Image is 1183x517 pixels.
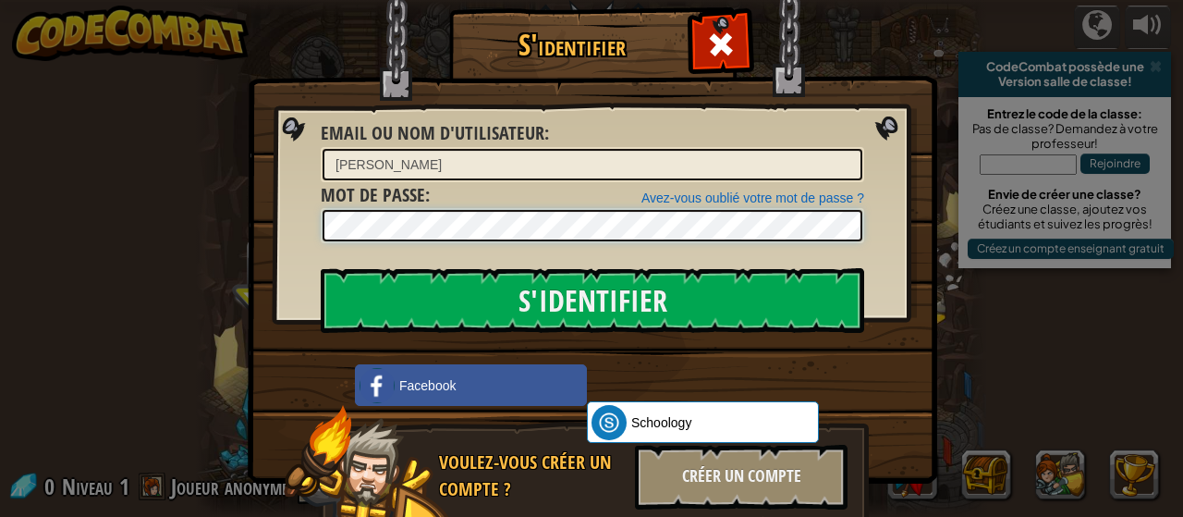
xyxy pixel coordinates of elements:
label: : [321,120,549,147]
img: facebook_small.png [360,368,395,403]
img: schoology.png [591,405,627,440]
div: Voulez-vous créer un compte ? [439,449,624,502]
a: Avez-vous oublié votre mot de passe ? [641,191,864,205]
h1: S'identifier [454,29,689,61]
span: Schoology [631,413,691,432]
input: S'identifier [321,268,864,333]
label: : [321,182,430,209]
iframe: Bouton "Se connecter avec Google" [578,363,810,403]
span: Facebook [399,376,456,395]
div: Créer un compte [635,445,848,510]
span: Email ou nom d'utilisateur [321,120,544,145]
span: Mot de passe [321,182,425,207]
